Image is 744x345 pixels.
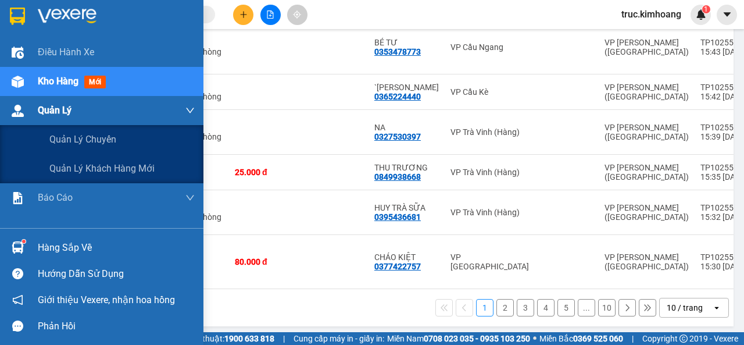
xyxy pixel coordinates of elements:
span: Hỗ trợ kỹ thuật: [167,332,274,345]
p: NHẬN: [5,50,170,61]
span: mới [84,76,106,88]
span: VP [GEOGRAPHIC_DATA] [33,50,136,61]
span: notification [12,294,23,305]
div: VP [PERSON_NAME] ([GEOGRAPHIC_DATA]) [604,252,689,271]
div: THU TRƯƠNG [374,163,439,172]
span: Cung cấp máy in - giấy in: [294,332,384,345]
span: truc.kimhoang [612,7,691,22]
img: logo-vxr [10,8,25,25]
img: icon-new-feature [696,9,706,20]
span: 1 [704,5,708,13]
div: VP [PERSON_NAME] ([GEOGRAPHIC_DATA]) [604,203,689,222]
span: Miền Bắc [539,332,623,345]
div: Hướng dẫn sử dụng [38,265,195,283]
button: plus [233,5,253,25]
button: caret-down [717,5,737,25]
span: KO BAO TRẦY BỂ- BỂ KO ĐỀN [30,76,154,87]
img: warehouse-icon [12,76,24,88]
span: Quản lý khách hàng mới [49,161,155,176]
strong: 0369 525 060 [573,334,623,343]
div: HUY TRÀ SỮA [374,203,439,212]
span: down [185,106,195,115]
div: 10 / trang [667,302,703,314]
div: CHÁO KIỆT [374,252,439,262]
span: question-circle [12,268,23,279]
div: 0377422757 [374,262,421,271]
sup: 1 [702,5,710,13]
span: aim [293,10,301,19]
span: Kho hàng [38,76,78,87]
strong: BIÊN NHẬN GỬI HÀNG [39,6,135,17]
div: VP Cầu Kè [450,87,529,97]
img: warehouse-icon [12,241,24,254]
div: VP [GEOGRAPHIC_DATA] [450,252,529,271]
div: Phản hồi [38,318,195,335]
div: VP Trà Vinh (Hàng) [450,127,529,137]
img: solution-icon [12,192,24,204]
button: ... [578,299,595,316]
div: 0353478773 [374,47,421,56]
span: | [632,332,634,345]
div: BÉ TƯ [374,38,439,47]
span: VP [PERSON_NAME] ([GEOGRAPHIC_DATA]) - [5,23,108,45]
div: VP Trà Vinh (Hàng) [450,208,529,217]
sup: 1 [22,240,26,243]
button: file-add [260,5,281,25]
div: 0365224440 [374,92,421,101]
span: Giới thiệu Vexere, nhận hoa hồng [38,293,175,307]
div: `KIM CHI [374,83,439,92]
div: 0849938668 [374,172,421,182]
span: Miền Nam [387,332,530,345]
span: Quản Lý [38,103,71,118]
svg: open [712,303,721,312]
button: aim [287,5,307,25]
span: copyright [679,335,688,343]
button: 3 [517,299,534,316]
img: warehouse-icon [12,47,24,59]
div: VP [PERSON_NAME] ([GEOGRAPHIC_DATA]) [604,123,689,141]
div: VP [PERSON_NAME] ([GEOGRAPHIC_DATA]) [604,163,689,182]
img: warehouse-icon [12,105,24,117]
div: 25.000 đ [235,168,293,177]
button: 1 [476,299,493,316]
span: GIAO: [5,76,154,87]
div: 0327530397 [374,132,421,141]
div: VP [PERSON_NAME] ([GEOGRAPHIC_DATA]) [604,38,689,56]
span: message [12,321,23,332]
span: 0345385996 - [5,63,94,74]
span: | [283,332,285,345]
div: Hàng sắp về [38,239,195,257]
div: 80.000 đ [235,257,293,266]
span: Báo cáo [38,190,73,205]
span: ⚪️ [533,336,536,341]
span: Quản lý chuyến [49,132,116,147]
div: 0395436681 [374,212,421,222]
button: 10 [598,299,616,316]
button: 2 [496,299,514,316]
strong: 1900 633 818 [224,334,274,343]
span: plus [239,10,248,19]
span: PHÒNG [62,63,94,74]
button: 4 [537,299,555,316]
div: NA [374,123,439,132]
div: VP Cầu Ngang [450,42,529,52]
strong: 0708 023 035 - 0935 103 250 [424,334,530,343]
button: 5 [557,299,575,316]
span: down [185,193,195,202]
span: Điều hành xe [38,45,94,59]
div: VP [PERSON_NAME] ([GEOGRAPHIC_DATA]) [604,83,689,101]
span: file-add [266,10,274,19]
p: GỬI: [5,23,170,45]
span: caret-down [722,9,732,20]
div: VP Trà Vinh (Hàng) [450,168,529,177]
